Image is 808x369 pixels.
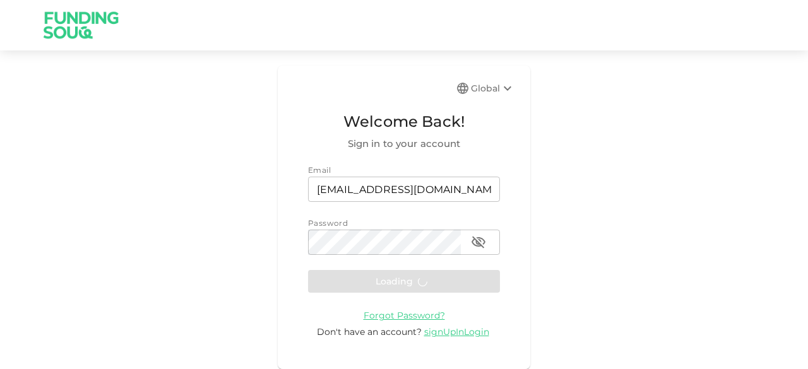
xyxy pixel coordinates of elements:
[308,136,500,151] span: Sign in to your account
[308,230,461,255] input: password
[308,177,500,202] input: email
[308,218,348,228] span: Password
[364,310,445,321] span: Forgot Password?
[308,110,500,134] span: Welcome Back!
[471,81,515,96] div: Global
[424,326,489,337] span: signUpInLogin
[308,165,331,175] span: Email
[364,309,445,321] a: Forgot Password?
[317,326,422,337] span: Don't have an account?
